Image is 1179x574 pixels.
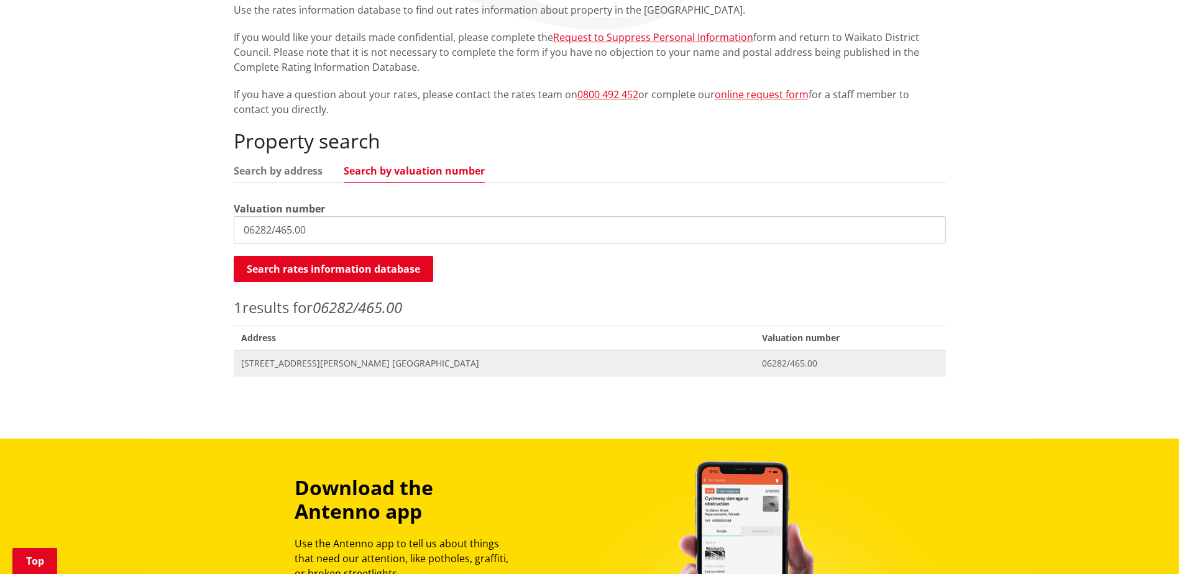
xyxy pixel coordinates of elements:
p: results for [234,296,946,319]
a: online request form [715,88,809,101]
h2: Property search [234,129,946,153]
h3: Download the Antenno app [295,476,520,524]
span: [STREET_ADDRESS][PERSON_NAME] [GEOGRAPHIC_DATA] [241,357,748,370]
span: 1 [234,297,242,317]
span: 06282/465.00 [762,357,938,370]
a: Search by address [234,166,323,176]
a: Top [12,548,57,574]
iframe: Messenger Launcher [1122,522,1167,567]
span: Valuation number [755,325,945,350]
em: 06282/465.00 [313,297,402,317]
span: Address [234,325,755,350]
a: Search by valuation number [344,166,485,176]
p: If you would like your details made confidential, please complete the form and return to Waikato ... [234,30,946,75]
a: [STREET_ADDRESS][PERSON_NAME] [GEOGRAPHIC_DATA] 06282/465.00 [234,350,946,376]
a: Request to Suppress Personal Information [553,30,753,44]
input: e.g. 03920/020.01A [234,216,946,244]
p: Use the rates information database to find out rates information about property in the [GEOGRAPHI... [234,2,946,17]
a: 0800 492 452 [577,88,638,101]
button: Search rates information database [234,256,433,282]
p: If you have a question about your rates, please contact the rates team on or complete our for a s... [234,87,946,117]
label: Valuation number [234,201,325,216]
